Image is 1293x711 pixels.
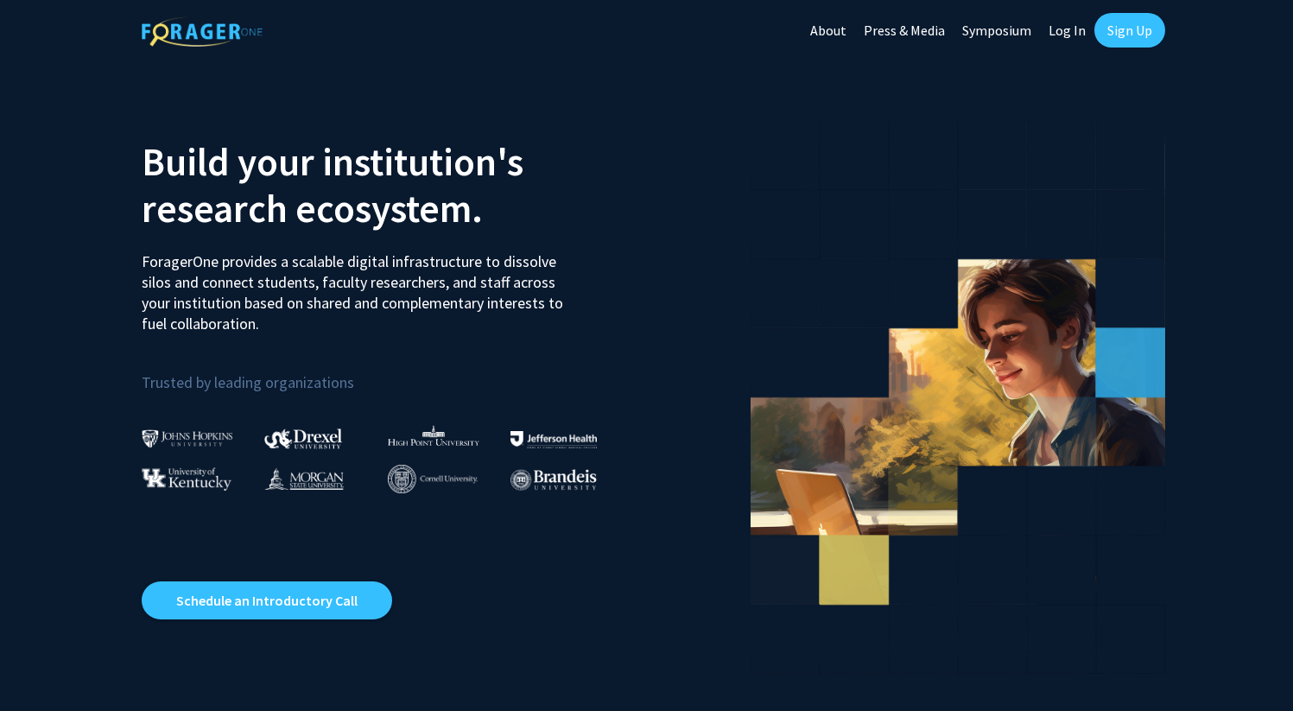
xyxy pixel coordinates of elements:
[388,465,478,493] img: Cornell University
[264,429,342,448] img: Drexel University
[510,431,597,448] img: Thomas Jefferson University
[264,467,344,490] img: Morgan State University
[142,138,634,232] h2: Build your institution's research ecosystem.
[388,425,479,446] img: High Point University
[142,348,634,396] p: Trusted by leading organizations
[142,16,263,47] img: ForagerOne Logo
[1094,13,1165,48] a: Sign Up
[142,429,233,448] img: Johns Hopkins University
[142,581,392,619] a: Opens in a new tab
[13,633,73,698] iframe: Chat
[142,467,231,491] img: University of Kentucky
[510,469,597,491] img: Brandeis University
[142,238,575,334] p: ForagerOne provides a scalable digital infrastructure to dissolve silos and connect students, fac...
